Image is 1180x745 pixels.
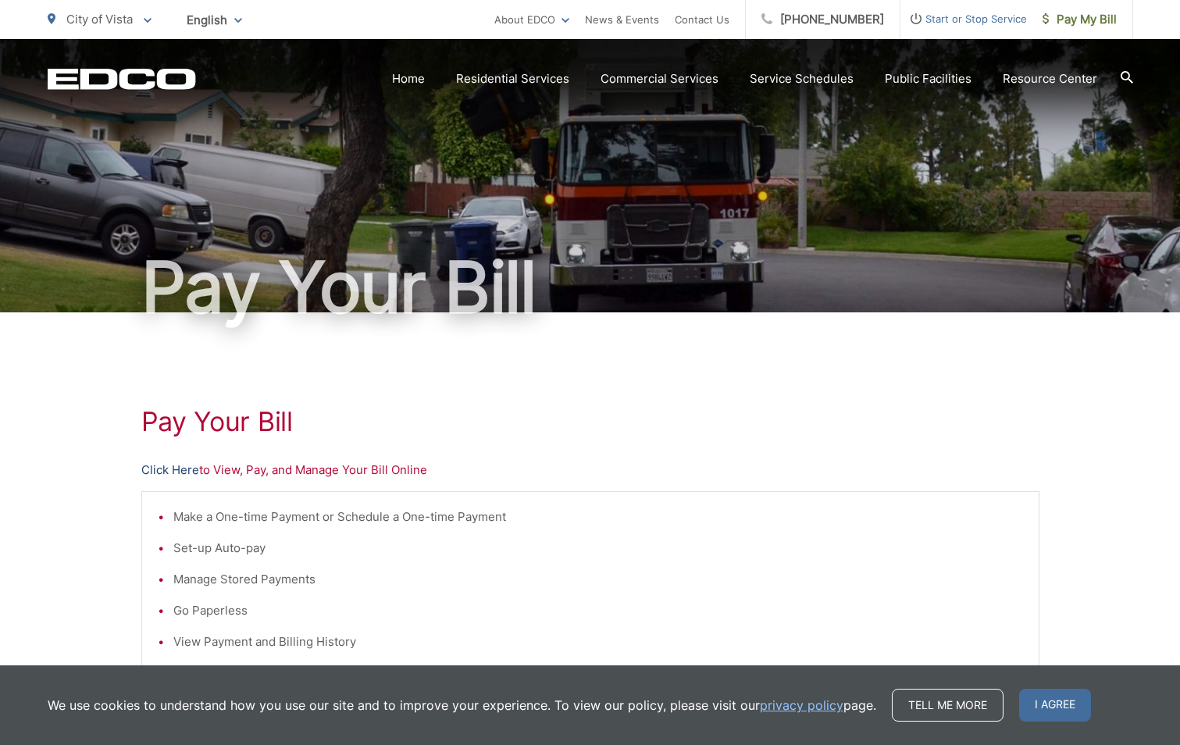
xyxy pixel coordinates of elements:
[48,696,876,715] p: We use cookies to understand how you use our site and to improve your experience. To view our pol...
[173,508,1023,526] li: Make a One-time Payment or Schedule a One-time Payment
[173,601,1023,620] li: Go Paperless
[760,696,843,715] a: privacy policy
[1019,689,1091,722] span: I agree
[494,10,569,29] a: About EDCO
[675,10,729,29] a: Contact Us
[585,10,659,29] a: News & Events
[456,70,569,88] a: Residential Services
[1043,10,1117,29] span: Pay My Bill
[141,406,1039,437] h1: Pay Your Bill
[892,689,1004,722] a: Tell me more
[141,461,199,479] a: Click Here
[48,248,1133,326] h1: Pay Your Bill
[1003,70,1097,88] a: Resource Center
[173,570,1023,589] li: Manage Stored Payments
[141,461,1039,479] p: to View, Pay, and Manage Your Bill Online
[173,539,1023,558] li: Set-up Auto-pay
[392,70,425,88] a: Home
[48,68,196,90] a: EDCD logo. Return to the homepage.
[750,70,854,88] a: Service Schedules
[173,633,1023,651] li: View Payment and Billing History
[66,12,133,27] span: City of Vista
[175,6,254,34] span: English
[885,70,971,88] a: Public Facilities
[601,70,718,88] a: Commercial Services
